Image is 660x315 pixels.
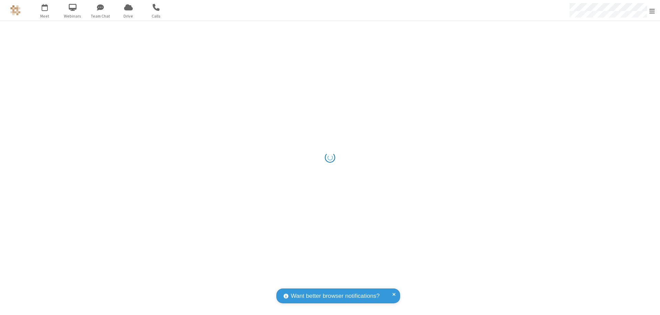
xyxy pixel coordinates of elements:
[88,13,113,19] span: Team Chat
[32,13,58,19] span: Meet
[115,13,141,19] span: Drive
[143,13,169,19] span: Calls
[60,13,86,19] span: Webinars
[10,5,21,15] img: QA Selenium DO NOT DELETE OR CHANGE
[291,292,379,301] span: Want better browser notifications?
